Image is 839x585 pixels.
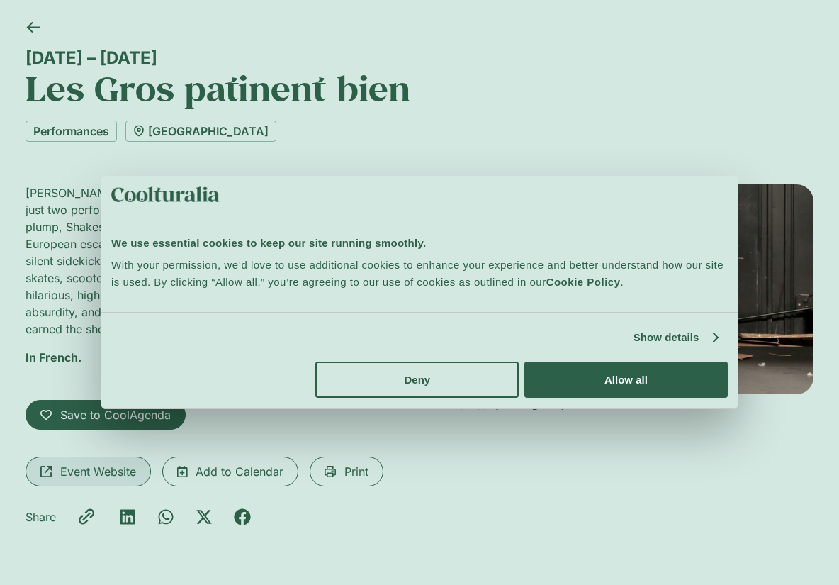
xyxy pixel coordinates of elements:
[111,259,723,288] span: With your permission, we’d love to use additional cookies to enhance your experience and better u...
[315,362,519,398] button: Deny
[26,48,814,68] div: [DATE] – [DATE]
[26,184,398,338] p: [PERSON_NAME] patinet bien is a wildly inventive comedy featuring just two performers and 150 car...
[157,508,174,525] div: Share on whatsapp
[111,235,728,252] div: We use essential cookies to keep our site running smoothly.
[196,508,213,525] div: Share on x-twitter
[26,508,56,525] p: Share
[26,121,117,142] a: Performances
[344,463,368,480] span: Print
[162,457,298,486] a: Add to Calendar
[310,457,383,486] a: Print
[60,406,171,423] span: Save to CoolAgenda
[234,508,251,525] div: Share on facebook
[26,350,81,364] strong: In French.
[111,186,220,202] img: logo
[26,457,151,486] a: Event Website
[60,463,136,480] span: Event Website
[634,329,717,346] a: Show details
[524,362,728,398] button: Allow all
[621,276,624,288] span: .
[26,68,814,109] h1: Les Gros patinent bien
[26,400,186,430] a: Save to CoolAgenda
[546,276,621,288] a: Cookie Policy
[125,121,276,142] a: [GEOGRAPHIC_DATA]
[196,463,283,480] span: Add to Calendar
[119,508,136,525] div: Share on linkedin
